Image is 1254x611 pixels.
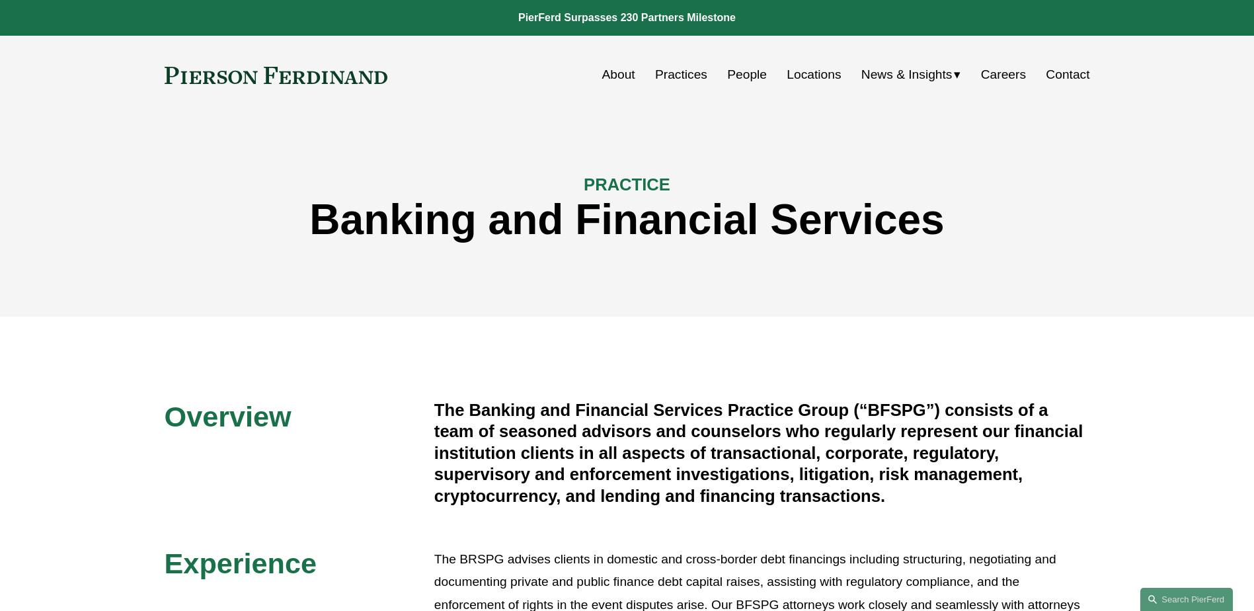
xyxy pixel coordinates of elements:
a: About [602,62,635,87]
span: PRACTICE [584,175,670,194]
a: Search this site [1140,588,1233,611]
a: Locations [787,62,841,87]
a: People [727,62,767,87]
h4: The Banking and Financial Services Practice Group (“BFSPG”) consists of a team of seasoned adviso... [434,399,1090,507]
span: Experience [165,548,317,579]
span: Overview [165,401,292,432]
a: Contact [1046,62,1089,87]
span: News & Insights [861,63,953,87]
a: Practices [655,62,707,87]
a: Careers [981,62,1026,87]
h1: Banking and Financial Services [165,196,1090,244]
a: folder dropdown [861,62,961,87]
